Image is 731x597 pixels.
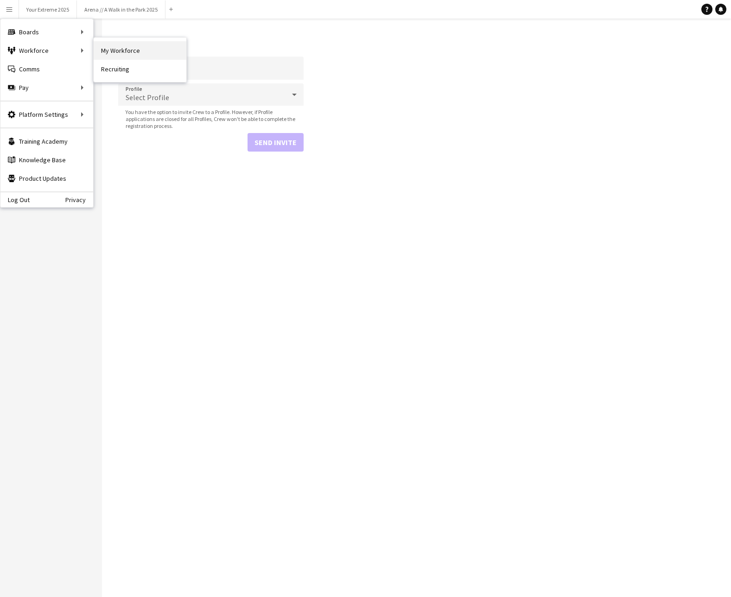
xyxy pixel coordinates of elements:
button: Arena // A Walk in the Park 2025 [77,0,165,19]
a: Product Updates [0,169,93,188]
span: You have the option to invite Crew to a Profile. However, if Profile applications are closed for ... [118,108,304,129]
button: Your Extreme 2025 [19,0,77,19]
a: Comms [0,60,93,78]
span: Select Profile [126,93,169,102]
a: Log Out [0,196,30,203]
div: Workforce [0,41,93,60]
div: Platform Settings [0,105,93,124]
a: My Workforce [94,41,186,60]
h1: Invite contact [118,35,304,49]
a: Knowledge Base [0,151,93,169]
a: Training Academy [0,132,93,151]
a: Recruiting [94,60,186,78]
div: Pay [0,78,93,97]
div: Boards [0,23,93,41]
a: Privacy [65,196,93,203]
